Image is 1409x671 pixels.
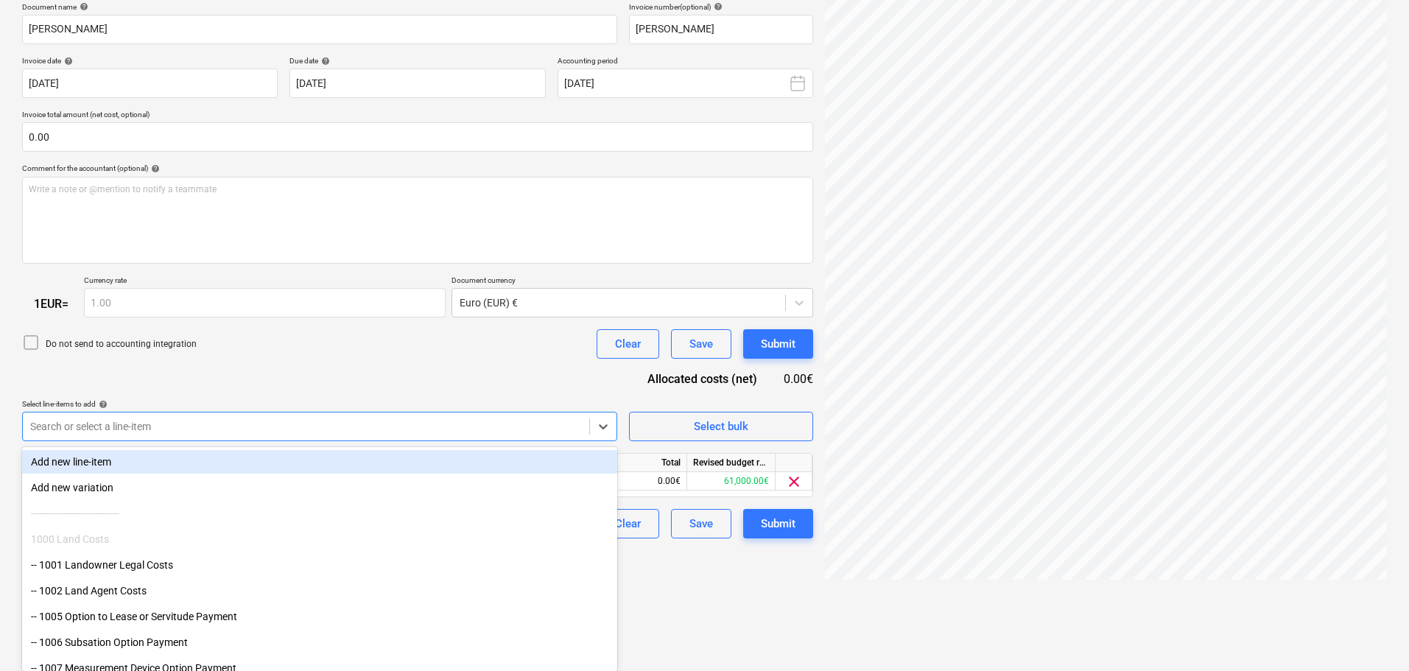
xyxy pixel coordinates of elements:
p: Document currency [451,275,813,288]
div: Invoice number (optional) [629,2,813,12]
div: Save [689,514,713,533]
span: help [77,2,88,11]
button: Clear [597,509,659,538]
p: Currency rate [84,275,446,288]
div: 1000 Land Costs [22,527,617,551]
div: Submit [761,334,795,354]
div: Select line-items to add [22,399,617,409]
div: 0.00€ [781,370,813,387]
span: help [711,2,723,11]
div: Submit [761,514,795,533]
div: ------------------------------ [22,502,617,525]
div: -- 1005 Option to Lease or Servitude Payment [22,605,617,628]
p: Do not send to accounting integration [46,338,197,351]
div: 1 EUR = [22,297,84,311]
span: help [61,57,73,66]
button: Clear [597,329,659,359]
input: Invoice date not specified [22,68,278,98]
div: Add new line-item [22,450,617,474]
iframe: Chat Widget [1335,600,1409,671]
div: Due date [289,56,545,66]
div: Document name [22,2,617,12]
button: Submit [743,509,813,538]
div: Allocated costs (net) [622,370,781,387]
span: help [318,57,330,66]
span: help [96,400,108,409]
p: Accounting period [558,56,813,68]
span: clear [785,473,803,491]
input: Document name [22,15,617,44]
div: -- 1006 Subsation Option Payment [22,630,617,654]
input: Invoice number [629,15,813,44]
div: -- 1001 Landowner Legal Costs [22,553,617,577]
div: Clear [615,514,641,533]
div: Comment for the accountant (optional) [22,164,813,173]
span: help [148,164,160,173]
div: Add new variation [22,476,617,499]
p: Invoice total amount (net cost, optional) [22,110,813,122]
div: -- 1002 Land Agent Costs [22,579,617,603]
div: 61,000.00€ [687,472,776,491]
button: Save [671,509,731,538]
div: Clear [615,334,641,354]
button: Save [671,329,731,359]
button: Select bulk [629,412,813,441]
div: Select bulk [694,417,748,436]
button: [DATE] [558,68,813,98]
div: Invoice date [22,56,278,66]
div: 0.00€ [599,472,687,491]
div: Save [689,334,713,354]
div: Revised budget remaining [687,454,776,472]
input: Due date not specified [289,68,545,98]
div: Total [599,454,687,472]
input: Invoice total amount (net cost, optional) [22,122,813,152]
button: Submit [743,329,813,359]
